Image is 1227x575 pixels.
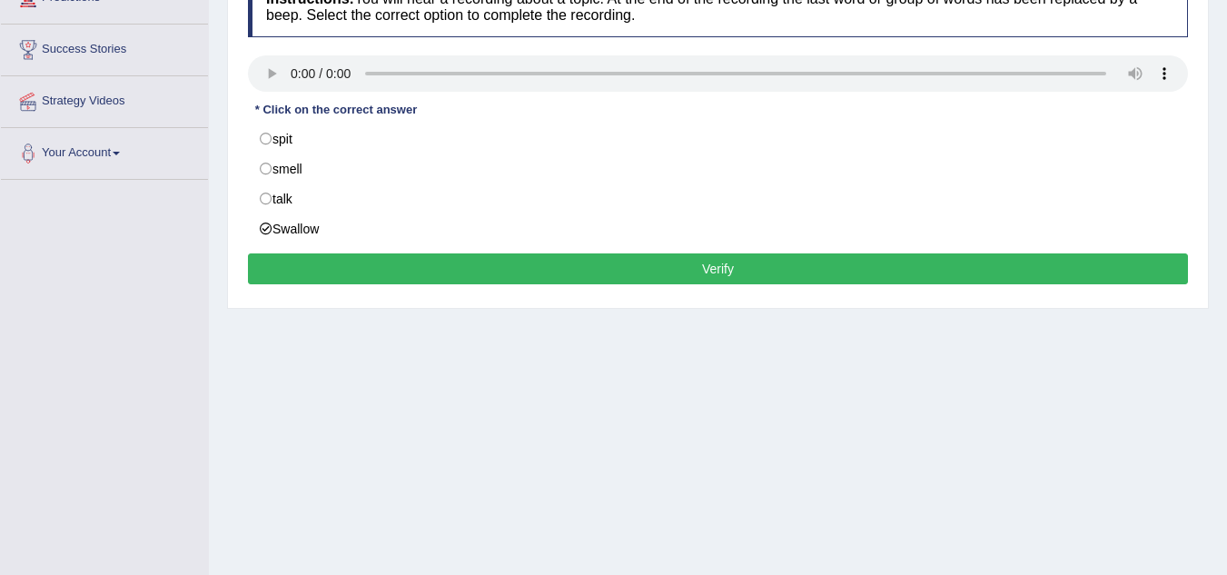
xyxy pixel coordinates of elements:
[1,128,208,173] a: Your Account
[248,124,1188,154] label: spit
[248,183,1188,214] label: talk
[1,25,208,70] a: Success Stories
[248,101,424,118] div: * Click on the correct answer
[248,253,1188,284] button: Verify
[248,154,1188,184] label: smell
[248,213,1188,244] label: Swallow
[1,76,208,122] a: Strategy Videos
